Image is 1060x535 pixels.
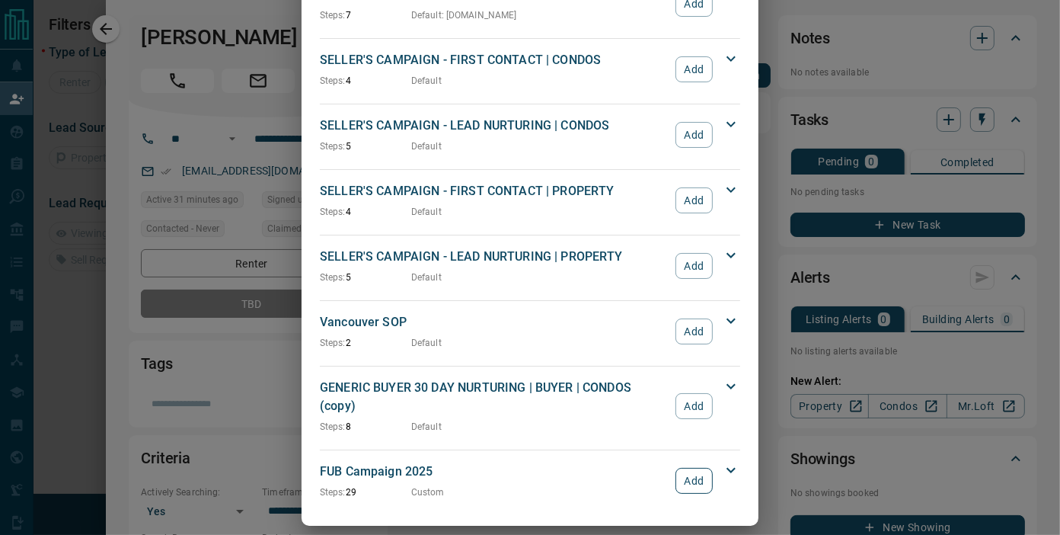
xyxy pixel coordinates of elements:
[320,179,740,222] div: SELLER'S CAMPAIGN - FIRST CONTACT | PROPERTYSteps:4DefaultAdd
[675,122,713,148] button: Add
[320,74,411,88] p: 4
[320,10,346,21] span: Steps:
[320,51,668,69] p: SELLER'S CAMPAIGN - FIRST CONTACT | CONDOS
[320,376,740,437] div: GENERIC BUYER 30 DAY NURTURING | BUYER | CONDOS (copy)Steps:8DefaultAdd
[320,205,411,219] p: 4
[320,336,411,350] p: 2
[320,8,411,22] p: 7
[675,56,713,82] button: Add
[320,117,668,135] p: SELLER'S CAMPAIGN - LEAD NURTURING | CONDOS
[675,393,713,419] button: Add
[411,271,442,284] p: Default
[675,319,713,344] button: Add
[411,139,442,153] p: Default
[320,48,740,91] div: SELLER'S CAMPAIGN - FIRST CONTACT | CONDOSSteps:4DefaultAdd
[411,420,442,434] p: Default
[411,8,517,22] p: Default : [DOMAIN_NAME]
[320,75,346,86] span: Steps:
[320,271,411,284] p: 5
[320,421,346,432] span: Steps:
[320,272,346,283] span: Steps:
[320,139,411,153] p: 5
[675,468,713,494] button: Add
[411,485,445,499] p: Custom
[320,313,668,332] p: Vancouver SOP
[320,420,411,434] p: 8
[411,74,442,88] p: Default
[320,460,740,502] div: FUB Campaign 2025Steps:29CustomAdd
[320,310,740,353] div: Vancouver SOPSteps:2DefaultAdd
[320,207,346,217] span: Steps:
[320,182,668,200] p: SELLER'S CAMPAIGN - FIRST CONTACT | PROPERTY
[320,485,411,499] p: 29
[320,487,346,498] span: Steps:
[320,114,740,156] div: SELLER'S CAMPAIGN - LEAD NURTURING | CONDOSSteps:5DefaultAdd
[320,141,346,152] span: Steps:
[320,379,668,415] p: GENERIC BUYER 30 DAY NURTURING | BUYER | CONDOS (copy)
[411,336,442,350] p: Default
[320,245,740,287] div: SELLER'S CAMPAIGN - LEAD NURTURING | PROPERTYSteps:5DefaultAdd
[320,248,668,266] p: SELLER'S CAMPAIGN - LEAD NURTURING | PROPERTY
[411,205,442,219] p: Default
[675,187,713,213] button: Add
[320,338,346,348] span: Steps:
[675,253,713,279] button: Add
[320,463,668,481] p: FUB Campaign 2025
